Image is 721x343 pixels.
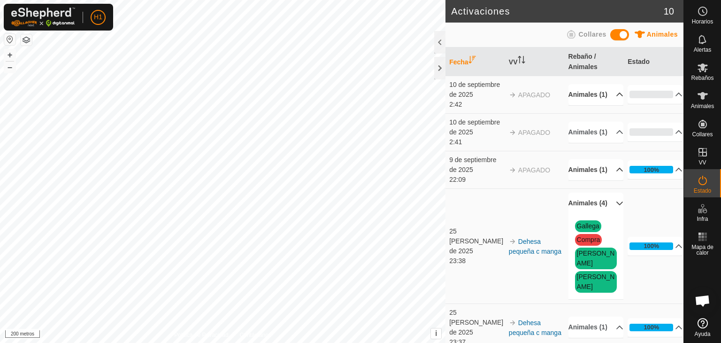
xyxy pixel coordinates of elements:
[509,238,516,245] img: flecha
[568,91,607,98] font: Animales (1)
[629,128,673,136] div: 0%
[577,222,599,230] a: Gallega
[11,8,75,27] img: Logotipo de Gallagher
[449,81,500,98] font: 10 de septiembre de 2025
[698,159,706,166] font: VV
[628,123,683,141] p-accordion-header: 0%
[240,331,271,339] a: Contáctanos
[174,331,228,339] a: Política de Privacidad
[629,166,673,173] div: 100%
[689,287,717,315] div: Chat abierto
[568,323,607,331] font: Animales (1)
[691,103,714,109] font: Animales
[692,18,713,25] font: Horarios
[4,62,15,73] button: –
[629,91,673,98] div: 0%
[694,47,711,53] font: Alertas
[451,6,510,16] font: Activaciones
[629,242,673,250] div: 100%
[568,53,598,70] font: Rebaño / Animales
[8,62,12,72] font: –
[509,129,516,136] img: flecha
[644,324,659,331] font: 100%
[684,314,721,341] a: Ayuda
[518,91,550,99] font: APAGADO
[4,49,15,61] button: +
[578,31,606,38] font: Collares
[509,58,518,66] font: VV
[628,318,683,337] p-accordion-header: 100%
[449,227,503,255] font: 25 [PERSON_NAME] de 2025
[577,236,600,243] a: Compra
[509,166,516,174] img: flecha
[577,273,615,290] a: [PERSON_NAME]
[628,58,650,65] font: Estado
[518,57,525,65] p-sorticon: Activar para ordenar
[449,176,466,183] font: 22:09
[240,332,271,338] font: Contáctanos
[449,118,500,136] font: 10 de septiembre de 2025
[449,257,466,265] font: 23:38
[644,166,659,173] font: 100%
[697,216,708,222] font: Infra
[449,309,503,336] font: 25 [PERSON_NAME] de 2025
[509,319,516,327] img: flecha
[628,85,683,104] p-accordion-header: 0%
[518,166,550,174] font: APAGADO
[4,34,15,45] button: Restablecer mapa
[692,131,713,138] font: Collares
[628,160,683,179] p-accordion-header: 100%
[568,214,623,299] p-accordion-content: Animales (4)
[647,31,678,38] font: Animales
[21,34,32,46] button: Capas del Mapa
[691,244,713,256] font: Mapa de calor
[518,129,550,136] font: APAGADO
[577,249,615,267] a: [PERSON_NAME]
[644,242,659,249] font: 100%
[568,199,607,207] font: Animales (4)
[94,13,102,21] font: H1
[568,128,607,136] font: Animales (1)
[629,324,673,331] div: 100%
[449,58,468,66] font: Fecha
[568,122,623,143] p-accordion-header: Animales (1)
[509,319,561,336] a: Dehesa pequeña c manga
[468,57,476,65] p-sorticon: Activar para ordenar
[695,331,711,337] font: Ayuda
[509,91,516,99] img: flecha
[568,317,623,338] p-accordion-header: Animales (1)
[431,328,441,339] button: i
[694,187,711,194] font: Estado
[568,166,607,173] font: Animales (1)
[664,6,674,16] font: 10
[568,193,623,214] p-accordion-header: Animales (4)
[628,237,683,256] p-accordion-header: 100%
[449,101,462,108] font: 2:42
[691,75,713,81] font: Rebaños
[568,159,623,180] p-accordion-header: Animales (1)
[509,238,561,255] a: Dehesa pequeña c manga
[174,332,228,338] font: Política de Privacidad
[449,138,462,146] font: 2:41
[435,329,437,337] font: i
[568,84,623,105] p-accordion-header: Animales (1)
[449,156,496,173] font: 9 de septiembre de 2025
[8,50,13,60] font: +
